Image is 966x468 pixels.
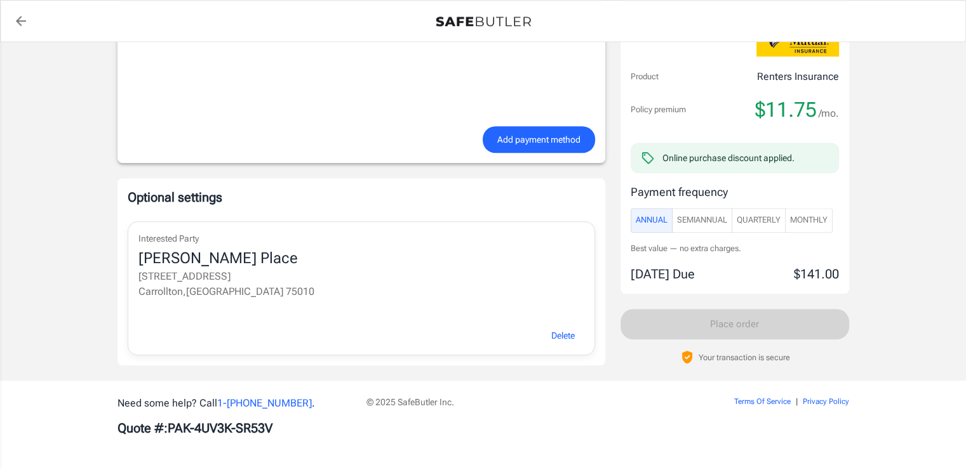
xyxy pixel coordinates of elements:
[631,264,695,283] p: [DATE] Due
[217,397,312,409] a: 1-[PHONE_NUMBER]
[8,8,34,34] a: back to quotes
[734,397,791,406] a: Terms Of Service
[117,396,351,411] p: Need some help? Call .
[737,213,781,228] span: Quarterly
[138,269,584,284] p: [STREET_ADDRESS]
[631,183,839,200] p: Payment frequency
[138,232,584,245] p: Interested Party
[677,213,727,228] span: SemiAnnual
[631,103,686,116] p: Policy premium
[732,208,786,233] button: Quarterly
[755,97,817,122] span: $11.75
[794,264,839,283] p: $141.00
[790,213,828,228] span: Monthly
[672,208,732,233] button: SemiAnnual
[366,396,662,408] p: © 2025 SafeButler Inc.
[138,249,584,269] div: [PERSON_NAME] Place
[699,351,790,363] p: Your transaction is secure
[537,322,589,349] button: Delete
[117,420,272,436] b: Quote #: PAK-4UV3K-SR53V
[803,397,849,406] a: Privacy Policy
[631,70,659,83] p: Product
[497,132,580,148] span: Add payment method
[138,284,584,299] p: Carrollton , [GEOGRAPHIC_DATA] 75010
[757,69,839,84] p: Renters Insurance
[483,126,595,153] button: Add payment method
[436,16,531,27] img: Back to quotes
[631,243,839,255] p: Best value — no extra charges.
[785,208,833,233] button: Monthly
[551,328,575,344] span: Delete
[636,213,667,228] span: Annual
[819,105,839,122] span: /mo.
[631,208,673,233] button: Annual
[662,152,795,164] div: Online purchase discount applied.
[796,397,798,406] span: |
[128,188,595,206] p: Optional settings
